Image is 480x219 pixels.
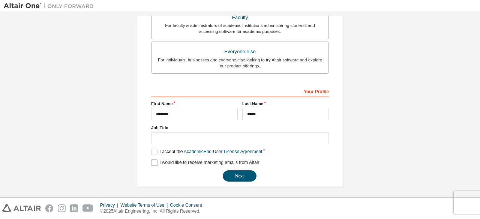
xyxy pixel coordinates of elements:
[156,46,324,57] div: Everyone else
[70,204,78,212] img: linkedin.svg
[184,149,262,154] a: Academic End-User License Agreement
[151,125,329,131] label: Job Title
[242,101,329,107] label: Last Name
[45,204,53,212] img: facebook.svg
[223,170,256,182] button: Next
[151,149,262,155] label: I accept the
[151,85,329,97] div: Your Profile
[151,159,259,166] label: I would like to receive marketing emails from Altair
[156,22,324,34] div: For faculty & administrators of academic institutions administering students and accessing softwa...
[82,204,93,212] img: youtube.svg
[4,2,97,10] img: Altair One
[120,202,170,208] div: Website Terms of Use
[170,202,206,208] div: Cookie Consent
[2,204,41,212] img: altair_logo.svg
[151,101,238,107] label: First Name
[156,57,324,69] div: For individuals, businesses and everyone else looking to try Altair software and explore our prod...
[156,12,324,23] div: Faculty
[100,202,120,208] div: Privacy
[100,208,207,215] p: © 2025 Altair Engineering, Inc. All Rights Reserved.
[58,204,66,212] img: instagram.svg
